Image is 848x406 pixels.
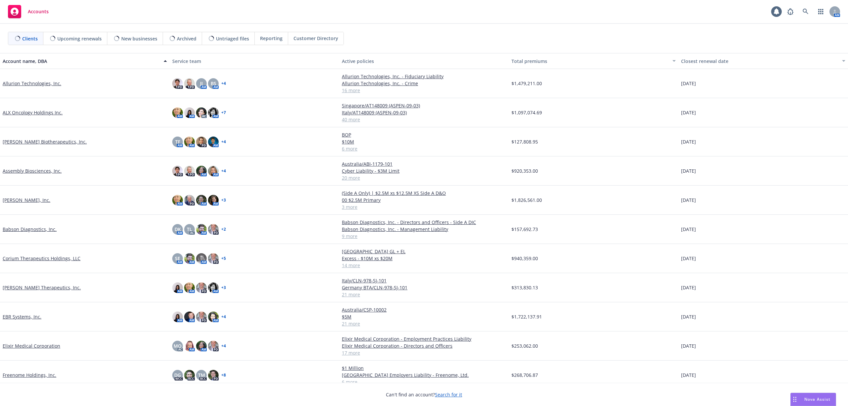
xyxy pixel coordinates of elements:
[216,35,249,42] span: Untriaged files
[342,190,506,197] a: (Side A Only) | $2.5M xs $12.5M XS Side A D&O
[3,255,80,262] a: Corium Therapeutics Holdings, LLC
[260,35,283,42] span: Reporting
[681,226,696,233] span: [DATE]
[342,197,506,203] a: 00 $2.5M Primary
[804,396,830,402] span: Nova Assist
[342,306,506,313] a: Australia/CSP-10002
[342,203,506,210] a: 3 more
[57,35,102,42] span: Upcoming renewals
[342,291,506,298] a: 21 more
[177,35,196,42] span: Archived
[339,53,509,69] button: Active policies
[221,257,226,261] a: + 5
[511,80,542,87] span: $1,479,211.00
[208,137,219,147] img: photo
[681,255,696,262] span: [DATE]
[678,53,848,69] button: Closest renewal date
[172,195,183,205] img: photo
[208,341,219,351] img: photo
[170,53,339,69] button: Service team
[196,137,207,147] img: photo
[174,372,181,378] span: DG
[196,282,207,293] img: photo
[342,131,506,138] a: BOP
[511,342,538,349] span: $253,062.00
[511,226,538,233] span: $157,692.73
[221,227,226,231] a: + 2
[184,195,195,205] img: photo
[681,197,696,203] span: [DATE]
[342,378,506,385] a: 6 more
[172,166,183,176] img: photo
[511,138,538,145] span: $127,808.95
[511,372,538,378] span: $268,706.87
[342,160,506,167] a: Australia/ABI-1179-101
[184,78,195,89] img: photo
[511,167,538,174] span: $920,353.00
[342,233,506,240] a: 9 more
[221,198,226,202] a: + 3
[221,373,226,377] a: + 8
[184,166,195,176] img: photo
[342,284,506,291] a: Germany BTA/CLN-978-SJ-101
[28,9,49,14] span: Accounts
[3,197,50,203] a: [PERSON_NAME], Inc.
[342,145,506,152] a: 6 more
[681,109,696,116] span: [DATE]
[184,253,195,264] img: photo
[196,253,207,264] img: photo
[3,109,63,116] a: ALX Oncology Holdings Inc.
[681,372,696,378] span: [DATE]
[790,393,836,406] button: Nova Assist
[174,342,182,349] span: MQ
[386,391,462,398] span: Can't find an account?
[3,58,160,65] div: Account name, DBA
[175,138,180,145] span: TF
[511,313,542,320] span: $1,722,137.91
[184,370,195,380] img: photo
[184,107,195,118] img: photo
[208,224,219,235] img: photo
[198,372,205,378] span: TM
[208,370,219,380] img: photo
[3,167,62,174] a: Assembly Biosciences, Inc.
[342,58,506,65] div: Active policies
[681,167,696,174] span: [DATE]
[342,277,506,284] a: Italy/CLN-978-SJ-101
[342,313,506,320] a: $5M
[342,248,506,255] a: [GEOGRAPHIC_DATA] GL + EL
[184,282,195,293] img: photo
[342,219,506,226] a: Babson Diagnostics, Inc. - Directors and Officers - Side A DIC
[3,284,81,291] a: [PERSON_NAME] Therapeutics, Inc.
[221,169,226,173] a: + 4
[221,111,226,115] a: + 7
[196,224,207,235] img: photo
[681,313,696,320] span: [DATE]
[172,312,183,322] img: photo
[3,138,87,145] a: [PERSON_NAME] Biotherapeutics, Inc.
[681,284,696,291] span: [DATE]
[221,344,226,348] a: + 4
[342,372,506,378] a: [GEOGRAPHIC_DATA] Employers Liability - Freenome, Ltd.
[342,255,506,262] a: Excess - $10M xs $20M
[342,349,506,356] a: 17 more
[342,335,506,342] a: Elixir Medical Corporation - Employment Practices Liability
[511,109,542,116] span: $1,097,074.69
[342,167,506,174] a: Cyber Liability - $3M Limit
[342,73,506,80] a: Allurion Technologies, Inc. - Fiduciary Liability
[342,262,506,269] a: 14 more
[293,35,338,42] span: Customer Directory
[208,253,219,264] img: photo
[799,5,812,18] a: Search
[184,341,195,351] img: photo
[208,312,219,322] img: photo
[791,393,799,406] div: Drag to move
[200,80,203,87] span: JJ
[435,391,462,398] a: Search for it
[681,342,696,349] span: [DATE]
[3,372,56,378] a: Freenome Holdings, Inc.
[221,140,226,144] a: + 4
